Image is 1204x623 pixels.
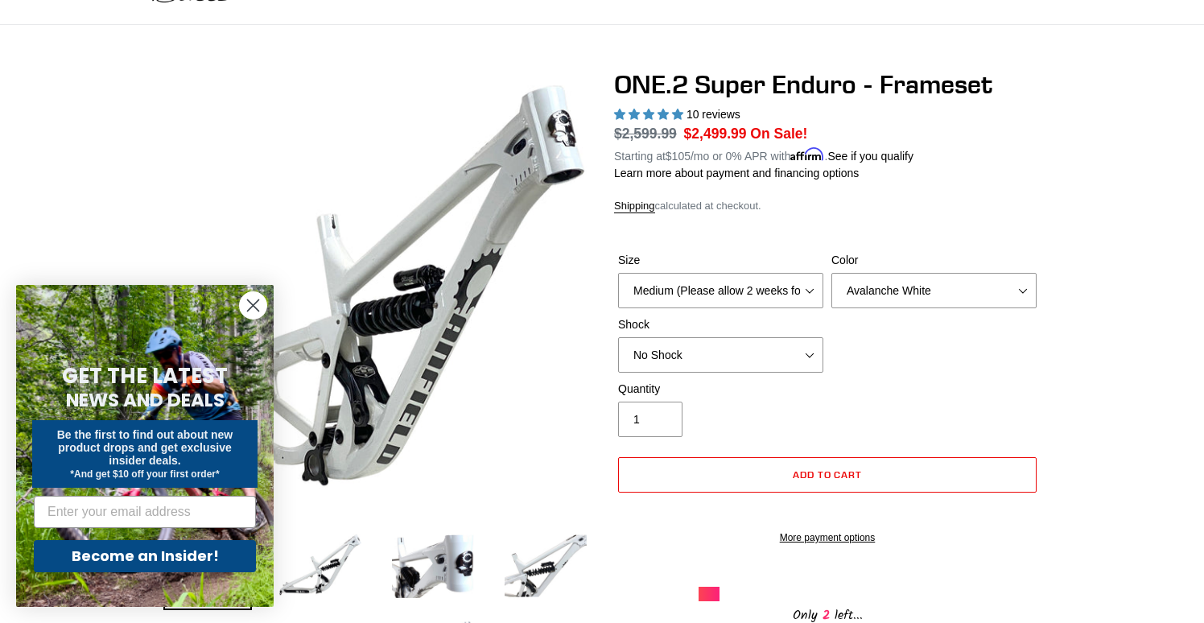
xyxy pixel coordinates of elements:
[614,200,655,213] a: Shipping
[614,108,687,121] span: 5.00 stars
[827,150,913,163] a: See if you qualify - Learn more about Affirm Financing (opens in modal)
[614,144,913,165] p: Starting at /mo or 0% APR with .
[614,69,1041,100] h1: ONE.2 Super Enduro - Frameset
[618,252,823,269] label: Size
[831,252,1037,269] label: Color
[614,167,859,179] a: Learn more about payment and financing options
[57,428,233,467] span: Be the first to find out about new product drops and get exclusive insider deals.
[239,291,267,320] button: Close dialog
[618,457,1037,493] button: Add to cart
[389,522,477,610] img: Load image into Gallery viewer, ONE.2 Super Enduro - Frameset
[34,496,256,528] input: Enter your email address
[501,522,590,610] img: Load image into Gallery viewer, ONE.2 Super Enduro - Frameset
[684,126,747,142] span: $2,499.99
[666,150,691,163] span: $105
[750,123,807,144] span: On Sale!
[70,468,219,480] span: *And get $10 off your first order*
[618,530,1037,545] a: More payment options
[618,381,823,398] label: Quantity
[276,522,365,610] img: Load image into Gallery viewer, ONE.2 Super Enduro - Frameset
[62,361,228,390] span: GET THE LATEST
[790,147,824,161] span: Affirm
[793,468,863,481] span: Add to cart
[34,540,256,572] button: Become an Insider!
[614,198,1041,214] div: calculated at checkout.
[687,108,740,121] span: 10 reviews
[66,387,225,413] span: NEWS AND DEALS
[618,316,823,333] label: Shock
[614,126,677,142] s: $2,599.99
